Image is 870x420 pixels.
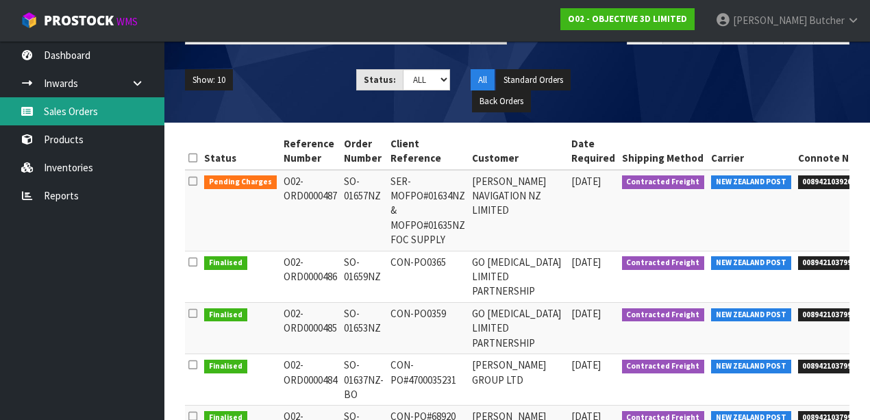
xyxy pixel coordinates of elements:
[387,133,469,170] th: Client Reference
[364,74,396,86] strong: Status:
[116,15,138,28] small: WMS
[340,133,387,170] th: Order Number
[201,133,280,170] th: Status
[340,354,387,406] td: SO-01637NZ-BO
[568,133,619,170] th: Date Required
[387,170,469,251] td: SER- MOFPO#01634NZ & MOFPO#01635NZ FOC SUPPLY
[571,175,601,188] span: [DATE]
[571,307,601,320] span: [DATE]
[571,358,601,371] span: [DATE]
[708,133,795,170] th: Carrier
[469,251,568,302] td: GO [MEDICAL_DATA] LIMITED PARTNERSHIP
[340,251,387,302] td: SO-01659NZ
[472,90,531,112] button: Back Orders
[204,308,247,322] span: Finalised
[387,251,469,302] td: CON-PO0365
[469,133,568,170] th: Customer
[568,13,687,25] strong: O02 - OBJECTIVE 3D LIMITED
[185,69,233,91] button: Show: 10
[340,302,387,354] td: SO-01653NZ
[733,14,807,27] span: [PERSON_NAME]
[711,175,791,189] span: NEW ZEALAND POST
[469,302,568,354] td: GO [MEDICAL_DATA] LIMITED PARTNERSHIP
[469,354,568,406] td: [PERSON_NAME] GROUP LTD
[280,251,340,302] td: O02-ORD0000486
[711,360,791,373] span: NEW ZEALAND POST
[280,302,340,354] td: O02-ORD0000485
[619,133,708,170] th: Shipping Method
[387,354,469,406] td: CON-PO#4700035231
[280,354,340,406] td: O02-ORD0000484
[711,256,791,270] span: NEW ZEALAND POST
[622,175,705,189] span: Contracted Freight
[44,12,114,29] span: ProStock
[340,170,387,251] td: SO-01657NZ
[204,256,247,270] span: Finalised
[711,308,791,322] span: NEW ZEALAND POST
[469,170,568,251] td: [PERSON_NAME] NAVIGATION NZ LIMITED
[387,302,469,354] td: CON-PO0359
[280,170,340,251] td: O02-ORD0000487
[21,12,38,29] img: cube-alt.png
[571,256,601,269] span: [DATE]
[204,175,277,189] span: Pending Charges
[471,69,495,91] button: All
[204,360,247,373] span: Finalised
[622,256,705,270] span: Contracted Freight
[496,69,571,91] button: Standard Orders
[622,308,705,322] span: Contracted Freight
[280,133,340,170] th: Reference Number
[809,14,845,27] span: Butcher
[622,360,705,373] span: Contracted Freight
